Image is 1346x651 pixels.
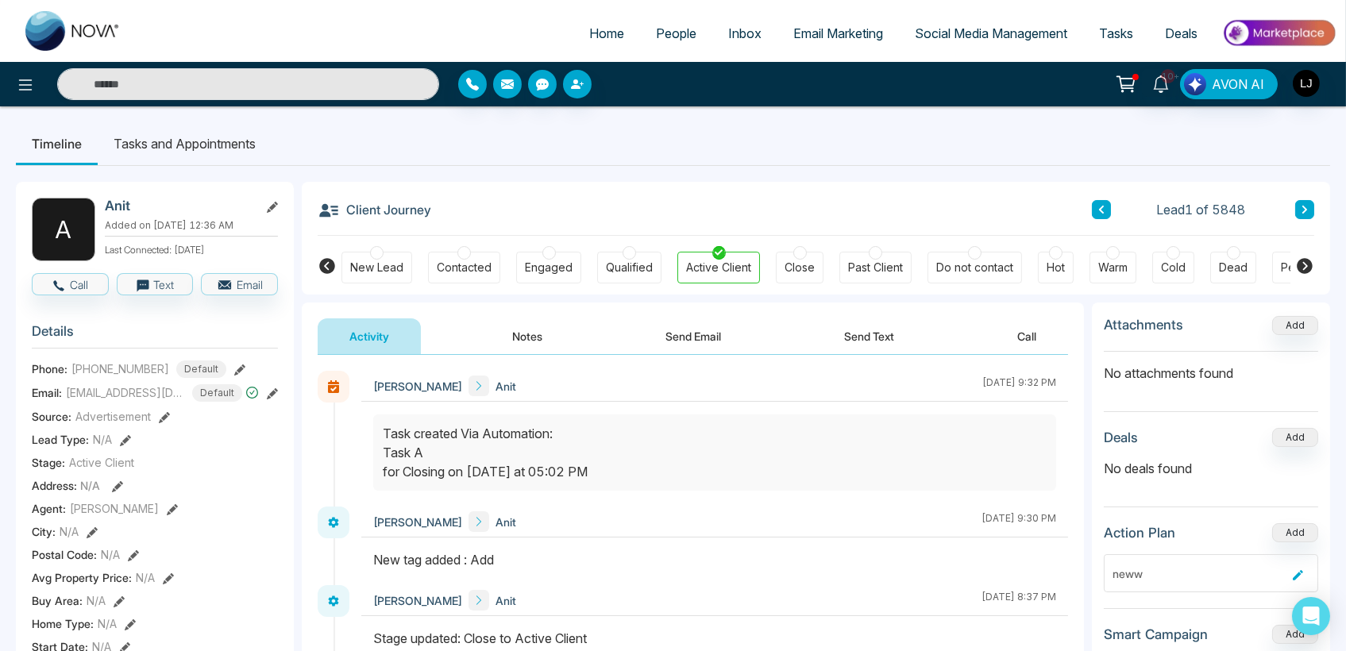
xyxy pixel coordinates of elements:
[32,431,89,448] span: Lead Type:
[373,592,462,609] span: [PERSON_NAME]
[176,360,226,378] span: Default
[1272,428,1318,447] button: Add
[812,318,926,354] button: Send Text
[32,523,56,540] span: City :
[32,477,100,494] span: Address:
[1165,25,1198,41] span: Deals
[496,592,516,609] span: Anit
[480,318,574,354] button: Notes
[982,511,1056,532] div: [DATE] 9:30 PM
[192,384,242,402] span: Default
[496,378,516,395] span: Anit
[1104,626,1208,642] h3: Smart Campaign
[1272,316,1318,335] button: Add
[785,260,815,275] div: Close
[105,218,278,233] p: Added on [DATE] 12:36 AM
[318,198,431,221] h3: Client Journey
[1047,260,1065,275] div: Hot
[32,615,94,632] span: Home Type :
[1184,73,1206,95] img: Lead Flow
[936,260,1013,275] div: Do not contact
[66,384,185,401] span: [EMAIL_ADDRESS][DOMAIN_NAME]
[201,273,278,295] button: Email
[848,260,903,275] div: Past Client
[32,360,67,377] span: Phone:
[589,25,624,41] span: Home
[350,260,403,275] div: New Lead
[93,431,112,448] span: N/A
[1083,18,1149,48] a: Tasks
[71,360,169,377] span: [PHONE_NUMBER]
[1272,625,1318,644] button: Add
[87,592,106,609] span: N/A
[525,260,573,275] div: Engaged
[318,318,421,354] button: Activity
[1292,597,1330,635] div: Open Intercom Messenger
[793,25,883,41] span: Email Marketing
[982,376,1056,396] div: [DATE] 9:32 PM
[1219,260,1248,275] div: Dead
[1281,260,1325,275] div: Pending
[1098,260,1128,275] div: Warm
[1161,69,1175,83] span: 10+
[777,18,899,48] a: Email Marketing
[32,198,95,261] div: A
[16,122,98,165] li: Timeline
[32,323,278,348] h3: Details
[1142,69,1180,97] a: 10+
[1099,25,1133,41] span: Tasks
[117,273,194,295] button: Text
[437,260,492,275] div: Contacted
[982,590,1056,611] div: [DATE] 8:37 PM
[1149,18,1213,48] a: Deals
[1180,69,1278,99] button: AVON AI
[32,384,62,401] span: Email:
[712,18,777,48] a: Inbox
[1157,200,1246,219] span: Lead 1 of 5848
[32,454,65,471] span: Stage:
[105,198,253,214] h2: Anit
[1104,352,1318,383] p: No attachments found
[101,546,120,563] span: N/A
[1272,318,1318,331] span: Add
[1212,75,1264,94] span: AVON AI
[985,318,1068,354] button: Call
[1272,523,1318,542] button: Add
[60,523,79,540] span: N/A
[105,240,278,257] p: Last Connected: [DATE]
[32,546,97,563] span: Postal Code :
[1113,565,1286,582] div: neww
[98,615,117,632] span: N/A
[80,479,100,492] span: N/A
[1221,15,1336,51] img: Market-place.gif
[69,454,134,471] span: Active Client
[1104,525,1175,541] h3: Action Plan
[136,569,155,586] span: N/A
[373,514,462,530] span: [PERSON_NAME]
[32,273,109,295] button: Call
[32,569,132,586] span: Avg Property Price :
[1293,70,1320,97] img: User Avatar
[75,408,151,425] span: Advertisement
[1161,260,1186,275] div: Cold
[32,408,71,425] span: Source:
[25,11,121,51] img: Nova CRM Logo
[573,18,640,48] a: Home
[686,260,751,275] div: Active Client
[98,122,272,165] li: Tasks and Appointments
[606,260,653,275] div: Qualified
[1104,317,1183,333] h3: Attachments
[640,18,712,48] a: People
[70,500,159,517] span: [PERSON_NAME]
[634,318,753,354] button: Send Email
[32,592,83,609] span: Buy Area :
[496,514,516,530] span: Anit
[32,500,66,517] span: Agent:
[728,25,762,41] span: Inbox
[1104,459,1318,478] p: No deals found
[656,25,696,41] span: People
[899,18,1083,48] a: Social Media Management
[373,378,462,395] span: [PERSON_NAME]
[915,25,1067,41] span: Social Media Management
[1104,430,1138,445] h3: Deals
